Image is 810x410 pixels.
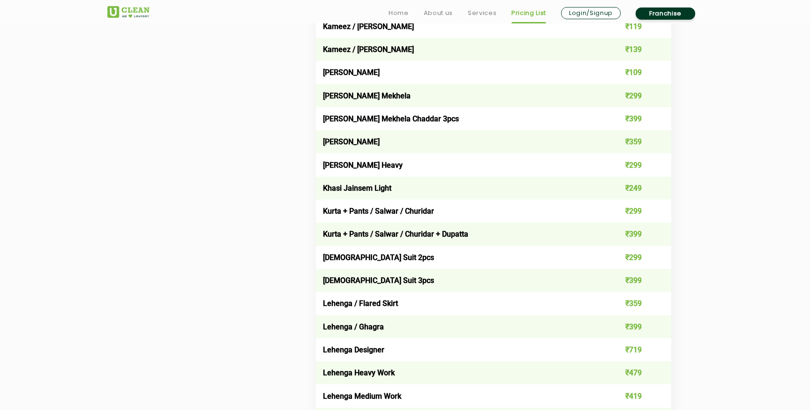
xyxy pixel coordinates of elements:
td: ₹109 [600,61,672,84]
td: ₹399 [600,269,672,292]
a: About us [424,7,453,19]
td: ₹479 [600,361,672,384]
td: Kurta + Pants / Salwar / Churidar [316,200,600,223]
td: ₹399 [600,223,672,246]
td: ₹299 [600,200,672,223]
td: ₹139 [600,38,672,61]
td: [DEMOGRAPHIC_DATA] Suit 2pcs [316,246,600,269]
a: Pricing List [511,7,546,19]
td: Lehenga / Ghagra [316,315,600,338]
td: Lehenga Heavy Work [316,361,600,384]
td: Kameez / [PERSON_NAME] [316,15,600,37]
td: Lehenga Medium Work [316,384,600,407]
td: Kurta + Pants / Salwar / Churidar + Dupatta [316,223,600,246]
a: Franchise [636,7,695,20]
td: ₹299 [600,246,672,269]
td: ₹419 [600,384,672,407]
td: [DEMOGRAPHIC_DATA] Suit 3pcs [316,269,600,292]
td: [PERSON_NAME] Heavy [316,153,600,176]
td: Kameez / [PERSON_NAME] [316,38,600,61]
td: ₹249 [600,177,672,200]
td: ₹399 [600,315,672,338]
td: ₹719 [600,338,672,361]
td: Lehenga / Flared Skirt [316,292,600,315]
td: Lehenga Designer [316,338,600,361]
td: Khasi Jainsem Light [316,177,600,200]
a: Home [389,7,409,19]
td: [PERSON_NAME] Mekhela Chaddar 3pcs [316,107,600,130]
img: UClean Laundry and Dry Cleaning [107,6,150,18]
td: ₹359 [600,130,672,153]
td: ₹299 [600,84,672,107]
td: [PERSON_NAME] [316,61,600,84]
td: ₹299 [600,153,672,176]
td: ₹359 [600,292,672,315]
td: ₹399 [600,107,672,130]
td: [PERSON_NAME] [316,130,600,153]
td: ₹119 [600,15,672,37]
a: Services [468,7,496,19]
a: Login/Signup [561,7,621,19]
td: [PERSON_NAME] Mekhela [316,84,600,107]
